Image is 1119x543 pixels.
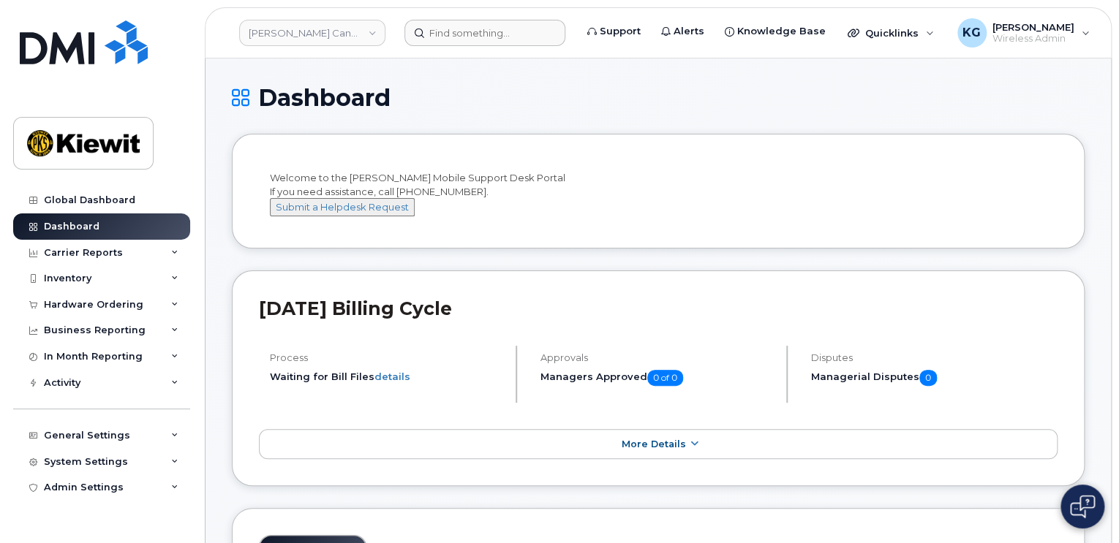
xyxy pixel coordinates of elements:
[647,370,683,386] span: 0 of 0
[1070,495,1095,518] img: Open chat
[270,198,415,216] button: Submit a Helpdesk Request
[540,352,774,363] h4: Approvals
[270,370,503,384] li: Waiting for Bill Files
[270,352,503,363] h4: Process
[270,171,1047,216] div: Welcome to the [PERSON_NAME] Mobile Support Desk Portal If you need assistance, call [PHONE_NUMBER].
[621,438,685,449] span: More Details
[232,85,1085,110] h1: Dashboard
[811,352,1058,363] h4: Disputes
[259,297,1058,319] h2: [DATE] Billing Cycle
[540,370,774,386] h5: Managers Approved
[811,370,1058,386] h5: Managerial Disputes
[374,371,410,382] a: details
[270,201,415,213] a: Submit a Helpdesk Request
[919,370,937,386] span: 0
